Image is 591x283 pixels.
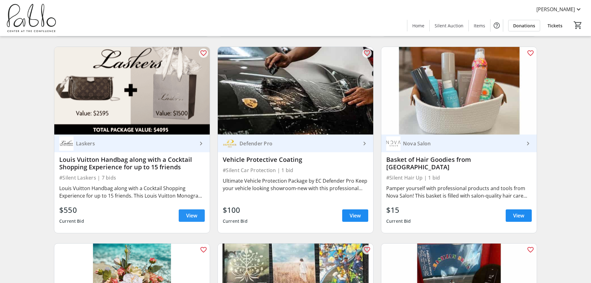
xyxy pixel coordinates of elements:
[179,209,205,222] a: View
[386,185,532,199] div: Pamper yourself with professional products and tools from Nova Salon! This basket is filled with ...
[386,204,411,216] div: $15
[474,22,485,29] span: Items
[223,204,248,216] div: $100
[342,209,368,222] a: View
[59,185,205,199] div: Louis Vuitton Handbag along with a Cocktail Shopping Experience for up to 15 friends. This Louis ...
[435,22,463,29] span: Silent Auction
[363,246,371,253] mat-icon: favorite_outline
[54,135,210,152] a: LaskersLaskers
[381,135,537,152] a: Nova Salon Nova Salon
[572,20,584,31] button: Cart
[54,47,210,135] img: Louis Vuitton Handbag along with a Cocktail Shopping Experience for up to 15 friends
[513,212,524,219] span: View
[430,20,468,31] a: Silent Auction
[386,136,401,151] img: Nova Salon
[59,216,84,227] div: Current Bid
[59,173,205,182] div: #Silent Laskers | 7 bids
[469,20,490,31] a: Items
[200,246,207,253] mat-icon: favorite_outline
[506,209,532,222] a: View
[237,140,361,147] div: Defender Pro
[197,140,205,147] mat-icon: keyboard_arrow_right
[412,22,424,29] span: Home
[186,212,197,219] span: View
[531,4,587,14] button: [PERSON_NAME]
[524,140,532,147] mat-icon: keyboard_arrow_right
[350,212,361,219] span: View
[363,49,371,57] mat-icon: favorite_outline
[74,140,197,147] div: Laskers
[4,2,59,34] img: Pablo Center's Logo
[386,216,411,227] div: Current Bid
[548,22,562,29] span: Tickets
[386,173,532,182] div: #Silent Hair Up | 1 bid
[361,140,368,147] mat-icon: keyboard_arrow_right
[401,140,524,147] div: Nova Salon
[381,47,537,135] img: Basket of Hair Goodies from Nova Salon
[200,49,207,57] mat-icon: favorite_outline
[508,20,540,31] a: Donations
[218,47,373,135] img: Vehicle Protective Coating
[59,156,205,171] div: Louis Vuitton Handbag along with a Cocktail Shopping Experience for up to 15 friends
[218,135,373,152] a: Defender Pro Defender Pro
[543,20,567,31] a: Tickets
[527,246,534,253] mat-icon: favorite_outline
[59,136,74,151] img: Laskers
[223,216,248,227] div: Current Bid
[223,177,368,192] div: Ultimate Vehicle Protection Package by EC Defender Pro Keep your vehicle looking showroom-new wit...
[59,204,84,216] div: $550
[513,22,535,29] span: Donations
[490,19,503,32] button: Help
[223,156,368,163] div: Vehicle Protective Coating
[386,156,532,171] div: Basket of Hair Goodies from [GEOGRAPHIC_DATA]
[536,6,575,13] span: [PERSON_NAME]
[223,136,237,151] img: Defender Pro
[527,49,534,57] mat-icon: favorite_outline
[223,166,368,175] div: #Silent Car Protection | 1 bid
[407,20,429,31] a: Home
